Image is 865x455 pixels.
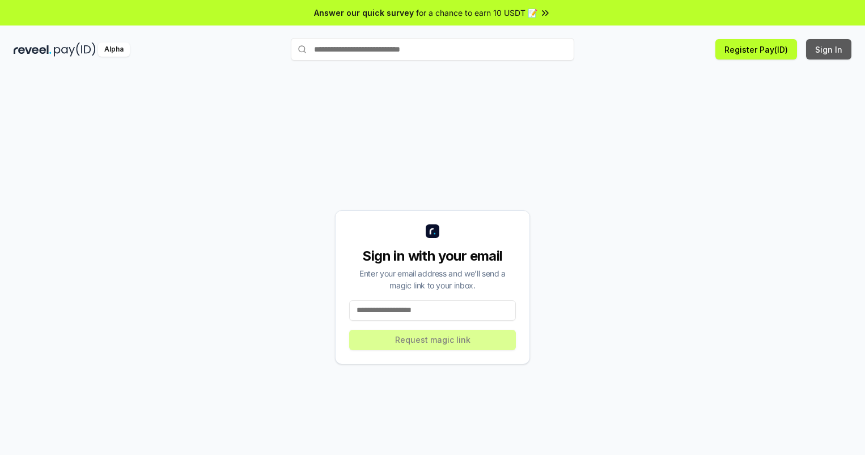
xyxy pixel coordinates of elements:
[426,224,439,238] img: logo_small
[349,267,516,291] div: Enter your email address and we’ll send a magic link to your inbox.
[98,42,130,57] div: Alpha
[416,7,537,19] span: for a chance to earn 10 USDT 📝
[314,7,414,19] span: Answer our quick survey
[715,39,797,59] button: Register Pay(ID)
[806,39,851,59] button: Sign In
[349,247,516,265] div: Sign in with your email
[14,42,52,57] img: reveel_dark
[54,42,96,57] img: pay_id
